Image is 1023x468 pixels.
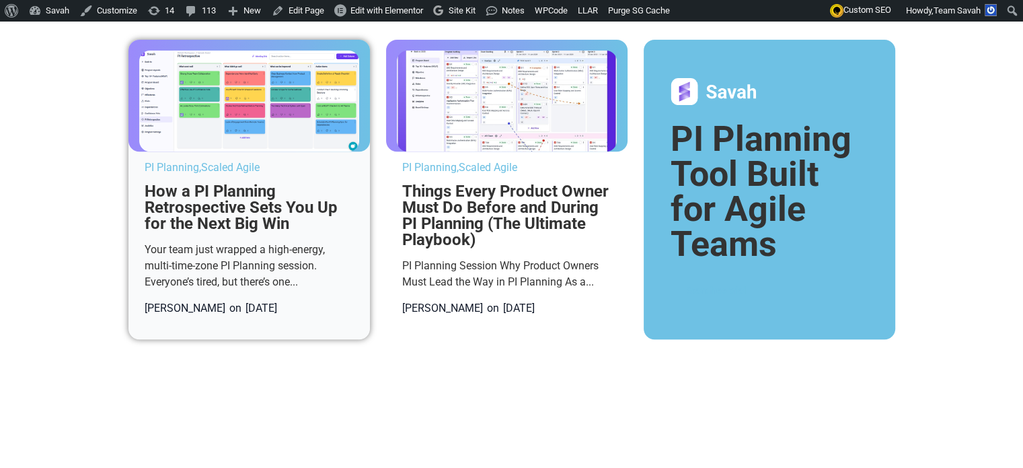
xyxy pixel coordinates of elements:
a: [PERSON_NAME] [402,300,483,316]
a: PI Planning [402,161,457,174]
div: PI Planning Session Why Product Owners Must Lead the Way in PI Planning As a... [402,258,611,290]
span: Start free trial [687,286,747,295]
span: on [487,300,499,316]
a: Things Every Product Owner Must Do Before and During PI Planning (The Ultimate Playbook) [402,182,609,249]
a: [DATE] [503,300,535,316]
a: [PERSON_NAME] [145,300,225,316]
a: [DATE] [245,300,277,316]
span: Site Kit [449,5,476,15]
a: Start free trial [671,279,763,302]
span: on [229,300,241,316]
h2: PI Planning Tool Built for Agile Teams [671,122,868,262]
a: Scaled Agile [201,161,260,174]
a: Scaled Agile [459,161,517,174]
span: Edit with Elementor [350,5,423,15]
a: How a PI Planning Retrospective Sets You Up for the Next Big Win [145,182,338,233]
a: PI Planning [145,161,199,174]
div: Your team just wrapped a high-energy, multi-time-zone PI Planning session. Everyone’s tired, but ... [145,242,354,290]
iframe: Chat Widget [956,403,1023,468]
span: Team Savah [934,5,981,15]
time: [DATE] [503,302,535,314]
p: , [402,162,611,173]
p: , [145,162,354,173]
time: [DATE] [245,302,277,314]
